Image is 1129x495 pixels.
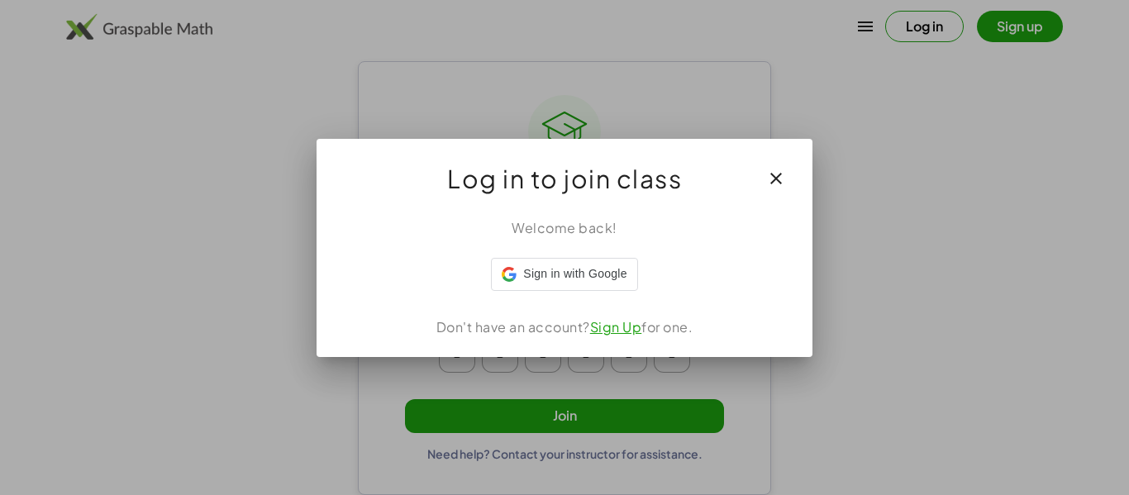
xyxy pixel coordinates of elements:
[447,159,682,198] span: Log in to join class
[523,265,626,283] span: Sign in with Google
[590,318,642,336] a: Sign Up
[336,317,793,337] div: Don't have an account? for one.
[336,218,793,238] div: Welcome back!
[491,258,637,291] div: Sign in with Google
